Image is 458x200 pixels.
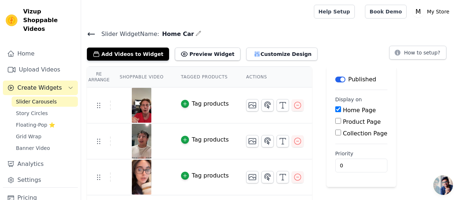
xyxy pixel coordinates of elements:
[172,67,238,87] th: Tagged Products
[389,46,446,60] button: How to setup?
[343,107,376,114] label: Home Page
[131,160,152,195] img: tn-36f4bb87929040e3833f0292784fa662.png
[246,135,259,147] button: Change Thumbnail
[16,110,48,117] span: Story Circles
[131,88,152,123] img: tn-4cb2d80d12a0495ba6427d0d1096d281.png
[389,51,446,58] a: How to setup?
[175,48,240,61] button: Preview Widget
[3,157,78,171] a: Analytics
[343,130,387,137] label: Collection Page
[335,150,387,157] label: Priority
[23,7,75,33] span: Vizup Shoppable Videos
[16,121,55,128] span: Floating-Pop ⭐
[181,99,229,108] button: Tag products
[238,67,312,87] th: Actions
[111,67,172,87] th: Shoppable Video
[17,83,62,92] span: Create Widgets
[3,81,78,95] button: Create Widgets
[12,108,78,118] a: Story Circles
[12,97,78,107] a: Slider Carousels
[16,144,50,152] span: Banner Video
[12,131,78,142] a: Grid Wrap
[12,120,78,130] a: Floating-Pop ⭐
[343,118,381,125] label: Product Page
[192,99,229,108] div: Tag products
[87,48,169,61] button: Add Videos to Widget
[424,5,452,18] p: My Store
[348,75,376,84] p: Published
[16,98,57,105] span: Slider Carousels
[246,48,318,61] button: Customize Design
[246,171,259,183] button: Change Thumbnail
[196,29,201,39] div: Edit Name
[192,171,229,180] div: Tag products
[131,124,152,159] img: tn-3365b8e0048249499a86336f893f6ff9.png
[3,173,78,187] a: Settings
[16,133,41,140] span: Grid Wrap
[181,171,229,180] button: Tag products
[246,99,259,111] button: Change Thumbnail
[6,15,17,26] img: Vizup
[96,30,159,38] span: Slider Widget Name:
[3,46,78,61] a: Home
[433,175,453,195] div: Open chat
[87,67,111,87] th: Re Arrange
[3,62,78,77] a: Upload Videos
[412,5,452,18] button: M My Store
[181,135,229,144] button: Tag products
[365,5,407,19] a: Book Demo
[12,143,78,153] a: Banner Video
[314,5,355,19] a: Help Setup
[416,8,421,15] text: M
[335,96,362,103] legend: Display on
[159,30,194,38] span: Home Car
[192,135,229,144] div: Tag products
